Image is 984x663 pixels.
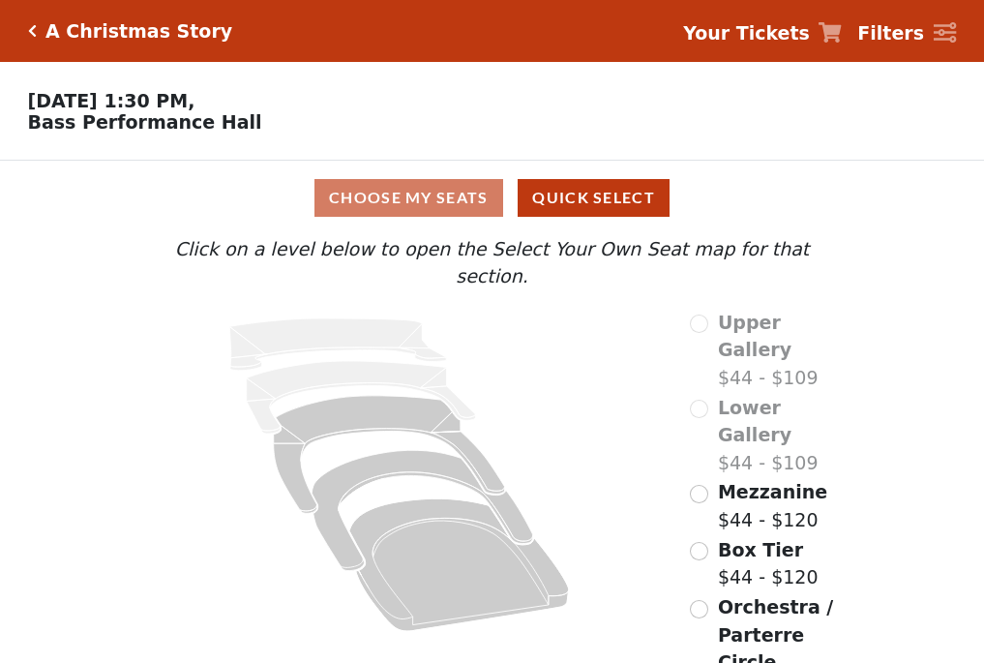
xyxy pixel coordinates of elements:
[718,478,827,533] label: $44 - $120
[718,481,827,502] span: Mezzanine
[718,536,819,591] label: $44 - $120
[247,361,476,434] path: Lower Gallery - Seats Available: 0
[136,235,847,290] p: Click on a level below to open the Select Your Own Seat map for that section.
[718,539,803,560] span: Box Tier
[718,394,848,477] label: $44 - $109
[857,19,956,47] a: Filters
[45,20,232,43] h5: A Christmas Story
[350,498,570,631] path: Orchestra / Parterre Circle - Seats Available: 120
[683,22,810,44] strong: Your Tickets
[718,309,848,392] label: $44 - $109
[857,22,924,44] strong: Filters
[28,24,37,38] a: Click here to go back to filters
[230,318,447,371] path: Upper Gallery - Seats Available: 0
[718,312,791,361] span: Upper Gallery
[518,179,670,217] button: Quick Select
[683,19,842,47] a: Your Tickets
[718,397,791,446] span: Lower Gallery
